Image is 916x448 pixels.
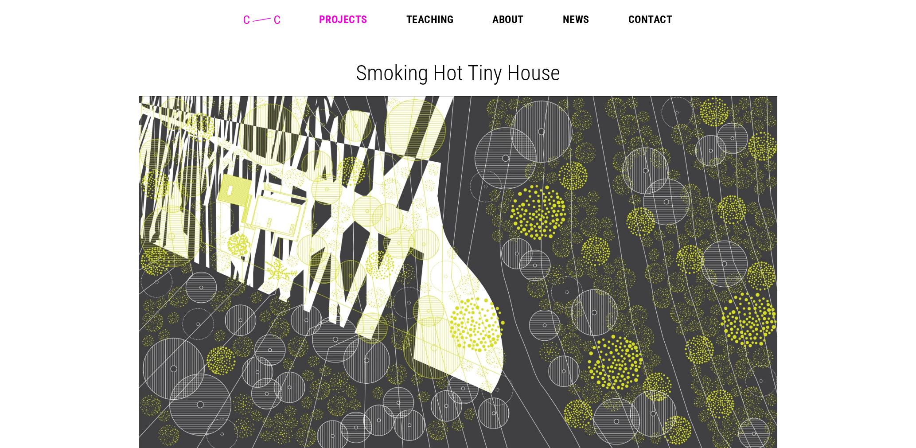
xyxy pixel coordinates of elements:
[492,14,523,25] a: About
[319,14,672,25] nav: Main Menu
[146,60,770,86] h1: Smoking Hot Tiny House
[563,14,589,25] a: News
[319,14,367,25] a: Projects
[406,14,454,25] a: Teaching
[628,14,672,25] a: Contact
